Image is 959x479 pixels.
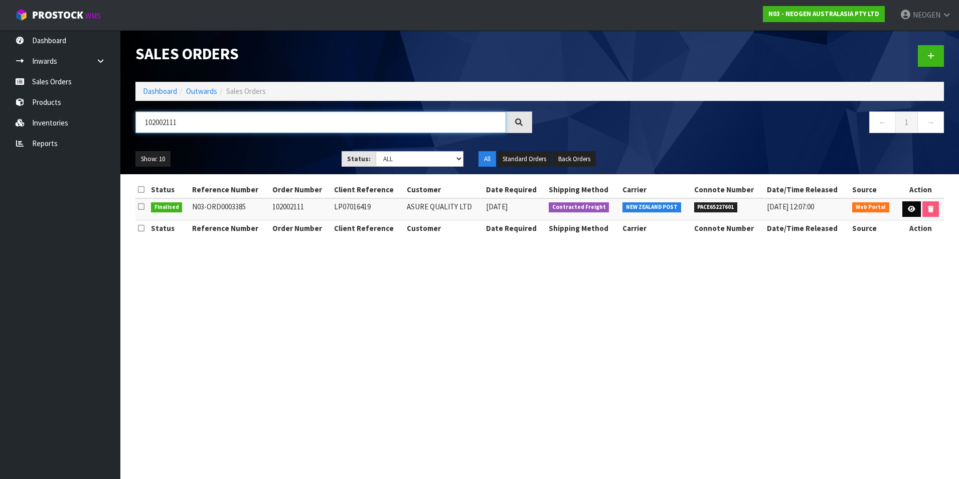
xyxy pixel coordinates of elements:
th: Carrier [620,182,692,198]
th: Customer [404,182,484,198]
td: 102002111 [270,198,332,220]
small: WMS [85,11,101,21]
span: Web Portal [852,202,889,212]
th: Source [850,220,897,236]
th: Shipping Method [546,182,620,198]
th: Date Required [484,220,546,236]
th: Source [850,182,897,198]
th: Reference Number [190,182,270,198]
span: PACE65227601 [694,202,738,212]
strong: N03 - NEOGEN AUSTRALASIA PTY LTD [768,10,879,18]
th: Connote Number [692,220,764,236]
span: [DATE] 12:07:00 [767,202,814,211]
span: ProStock [32,9,83,22]
th: Customer [404,220,484,236]
span: NEW ZEALAND POST [622,202,681,212]
img: cube-alt.png [15,9,28,21]
nav: Page navigation [547,111,944,136]
td: LP07016419 [332,198,404,220]
th: Client Reference [332,182,404,198]
th: Order Number [270,182,332,198]
th: Order Number [270,220,332,236]
span: Sales Orders [226,86,266,96]
th: Reference Number [190,220,270,236]
input: Search sales orders [135,111,506,133]
th: Action [897,220,944,236]
th: Connote Number [692,182,764,198]
th: Date Required [484,182,546,198]
span: Contracted Freight [549,202,609,212]
th: Action [897,182,944,198]
span: Finalised [151,202,183,212]
th: Shipping Method [546,220,620,236]
a: Outwards [186,86,217,96]
a: → [917,111,944,133]
th: Carrier [620,220,692,236]
th: Client Reference [332,220,404,236]
h1: Sales Orders [135,45,532,63]
td: ASURE QUALITY LTD [404,198,484,220]
button: Back Orders [553,151,596,167]
button: Standard Orders [497,151,552,167]
th: Status [148,182,190,198]
th: Date/Time Released [764,182,850,198]
strong: Status: [347,155,371,163]
th: Status [148,220,190,236]
th: Date/Time Released [764,220,850,236]
button: Show: 10 [135,151,171,167]
span: [DATE] [486,202,508,211]
a: 1 [895,111,918,133]
a: ← [869,111,896,133]
button: All [478,151,496,167]
span: NEOGEN [913,10,940,20]
a: Dashboard [143,86,177,96]
td: N03-ORD0003385 [190,198,270,220]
